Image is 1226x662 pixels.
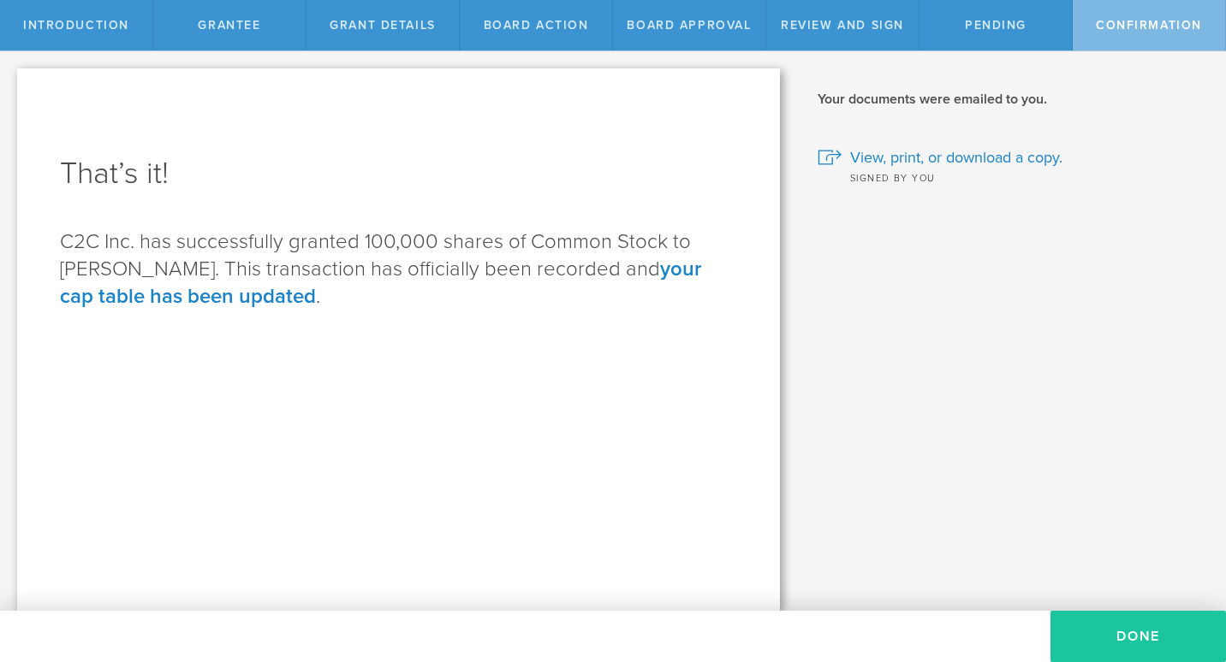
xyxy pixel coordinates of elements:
span: Pending [965,18,1027,33]
span: Grantee [198,18,260,33]
span: Review and Sign [781,18,904,33]
button: Done [1050,611,1226,662]
span: View, print, or download a copy. [850,146,1062,168]
iframe: Chat Widget [1140,529,1226,611]
h1: That’s it! [60,153,737,194]
span: Board Action [484,18,589,33]
span: Grant Details [330,18,436,33]
span: Confirmation [1096,18,1202,33]
span: Introduction [23,18,129,33]
h2: Your documents were emailed to you. [818,90,1200,109]
div: Signed by you [818,168,1200,186]
p: C2C Inc. has successfully granted 100,000 shares of Common Stock to [PERSON_NAME]. This transacti... [60,228,737,310]
span: Board Approval [627,18,751,33]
